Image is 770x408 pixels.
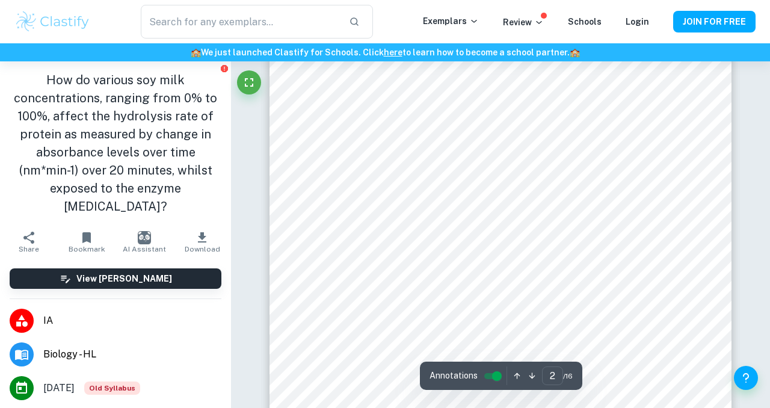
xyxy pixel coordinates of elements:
[19,245,39,253] span: Share
[384,48,402,57] a: here
[123,245,166,253] span: AI Assistant
[430,369,478,382] span: Annotations
[69,245,105,253] span: Bookmark
[115,225,173,259] button: AI Assistant
[43,381,75,395] span: [DATE]
[14,10,91,34] img: Clastify logo
[503,16,544,29] p: Review
[43,314,221,328] span: IA
[138,231,151,244] img: AI Assistant
[141,5,339,39] input: Search for any exemplars...
[84,382,140,395] div: Starting from the May 2025 session, the Biology IA requirements have changed. It's OK to refer to...
[2,46,768,59] h6: We just launched Clastify for Schools. Click to learn how to become a school partner.
[58,225,115,259] button: Bookmark
[570,48,580,57] span: 🏫
[626,17,649,26] a: Login
[220,64,229,73] button: Report issue
[734,366,758,390] button: Help and Feedback
[423,14,479,28] p: Exemplars
[191,48,201,57] span: 🏫
[568,17,602,26] a: Schools
[76,272,172,285] h6: View [PERSON_NAME]
[185,245,220,253] span: Download
[173,225,231,259] button: Download
[10,71,221,215] h1: How do various soy milk concentrations, ranging from 0% to 100%, affect the hydrolysis rate of pr...
[43,347,221,362] span: Biology - HL
[563,371,573,382] span: / 16
[237,70,261,94] button: Fullscreen
[10,268,221,289] button: View [PERSON_NAME]
[673,11,756,32] button: JOIN FOR FREE
[84,382,140,395] span: Old Syllabus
